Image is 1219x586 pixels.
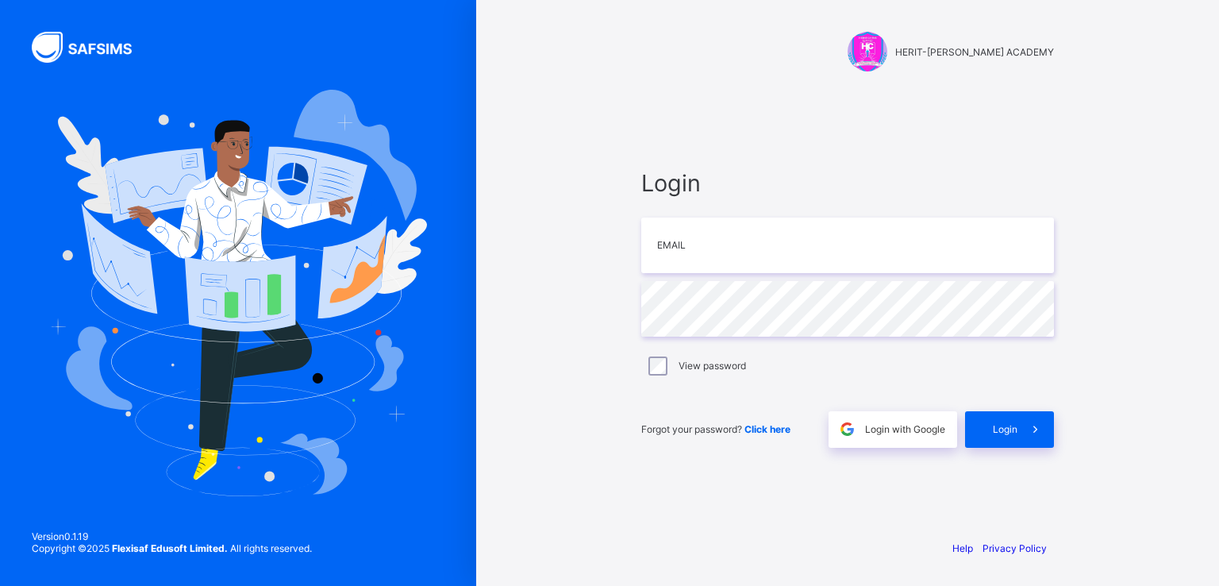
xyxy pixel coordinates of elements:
span: Forgot your password? [641,423,790,435]
span: Login [641,169,1054,197]
span: HERIT-[PERSON_NAME] ACADEMY [895,46,1054,58]
img: Hero Image [49,90,427,496]
span: Version 0.1.19 [32,530,312,542]
span: Copyright © 2025 All rights reserved. [32,542,312,554]
a: Privacy Policy [983,542,1047,554]
img: google.396cfc9801f0270233282035f929180a.svg [838,420,856,438]
a: Help [952,542,973,554]
label: View password [679,360,746,372]
a: Click here [744,423,790,435]
strong: Flexisaf Edusoft Limited. [112,542,228,554]
span: Login [993,423,1017,435]
img: SAFSIMS Logo [32,32,151,63]
span: Login with Google [865,423,945,435]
